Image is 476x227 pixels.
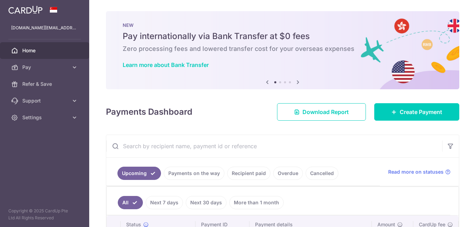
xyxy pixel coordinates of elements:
[306,167,338,180] a: Cancelled
[388,168,444,175] span: Read more on statuses
[229,196,284,209] a: More than 1 month
[22,64,68,71] span: Pay
[8,6,43,14] img: CardUp
[400,108,442,116] span: Create Payment
[123,45,443,53] h6: Zero processing fees and lowered transfer cost for your overseas expenses
[374,103,459,121] a: Create Payment
[277,103,366,121] a: Download Report
[106,106,192,118] h4: Payments Dashboard
[11,24,78,31] p: [DOMAIN_NAME][EMAIL_ADDRESS][DOMAIN_NAME]
[117,167,161,180] a: Upcoming
[123,31,443,42] h5: Pay internationally via Bank Transfer at $0 fees
[123,61,209,68] a: Learn more about Bank Transfer
[123,22,443,28] p: NEW
[22,97,68,104] span: Support
[302,108,349,116] span: Download Report
[186,196,227,209] a: Next 30 days
[164,167,224,180] a: Payments on the way
[106,11,459,89] img: Bank transfer banner
[273,167,303,180] a: Overdue
[146,196,183,209] a: Next 7 days
[22,114,68,121] span: Settings
[388,168,451,175] a: Read more on statuses
[118,196,143,209] a: All
[106,135,442,157] input: Search by recipient name, payment id or reference
[22,47,68,54] span: Home
[227,167,270,180] a: Recipient paid
[22,81,68,88] span: Refer & Save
